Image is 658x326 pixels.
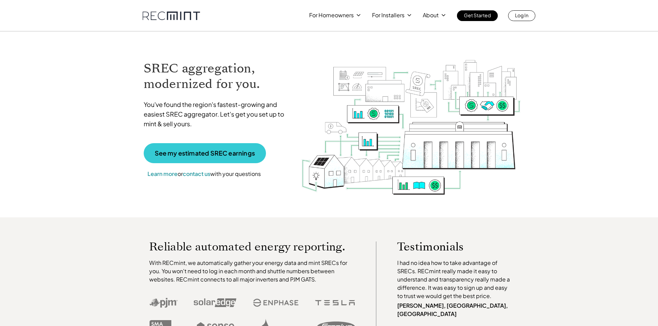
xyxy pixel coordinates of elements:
p: I had no idea how to take advantage of SRECs. RECmint really made it easy to understand and trans... [397,259,513,300]
a: Log In [508,10,535,21]
p: [PERSON_NAME], [GEOGRAPHIC_DATA], [GEOGRAPHIC_DATA] [397,302,513,318]
p: Log In [515,10,528,20]
img: RECmint value cycle [301,42,521,197]
p: or with your questions [144,169,265,178]
p: About [423,10,439,20]
p: See my estimated SREC earnings [155,150,255,156]
p: Testimonials [397,241,500,252]
p: With RECmint, we automatically gather your energy data and mint SRECs for you. You won't need to ... [149,259,355,284]
p: For Installers [372,10,404,20]
p: Reliable automated energy reporting. [149,241,355,252]
h1: SREC aggregation, modernized for you. [144,61,291,92]
p: Get Started [464,10,491,20]
a: Learn more [147,170,178,177]
a: See my estimated SREC earnings [144,143,266,163]
a: Get Started [457,10,498,21]
p: For Homeowners [309,10,354,20]
a: contact us [183,170,210,177]
p: You've found the region's fastest-growing and easiest SREC aggregator. Let's get you set up to mi... [144,100,291,129]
